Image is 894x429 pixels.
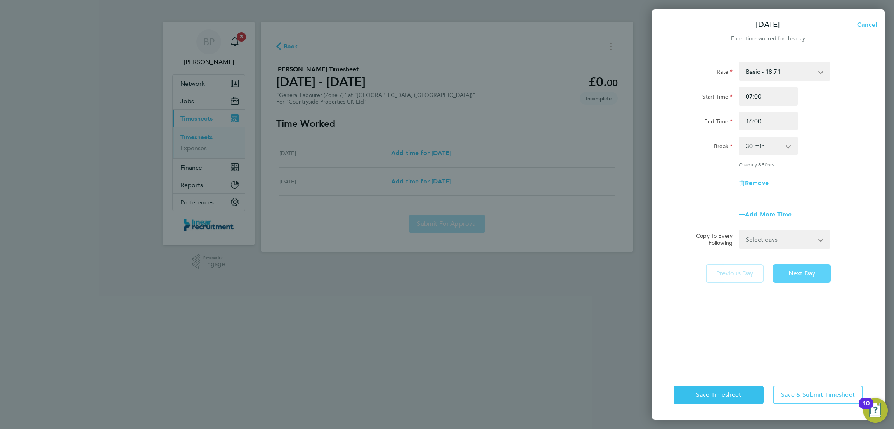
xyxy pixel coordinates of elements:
[652,34,885,43] div: Enter time worked for this day.
[788,270,815,277] span: Next Day
[696,391,741,399] span: Save Timesheet
[702,93,733,102] label: Start Time
[863,398,888,423] button: Open Resource Center, 10 new notifications
[739,87,798,106] input: E.g. 08:00
[674,386,764,404] button: Save Timesheet
[773,264,831,283] button: Next Day
[745,179,769,187] span: Remove
[739,112,798,130] input: E.g. 18:00
[704,118,733,127] label: End Time
[745,211,792,218] span: Add More Time
[690,232,733,246] label: Copy To Every Following
[739,161,830,168] div: Quantity: hrs
[855,21,877,28] span: Cancel
[781,391,855,399] span: Save & Submit Timesheet
[714,143,733,152] label: Break
[756,19,780,30] p: [DATE]
[773,386,863,404] button: Save & Submit Timesheet
[739,211,792,218] button: Add More Time
[863,403,870,413] div: 10
[717,68,733,78] label: Rate
[739,180,769,186] button: Remove
[845,17,885,33] button: Cancel
[758,161,768,168] span: 8.50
